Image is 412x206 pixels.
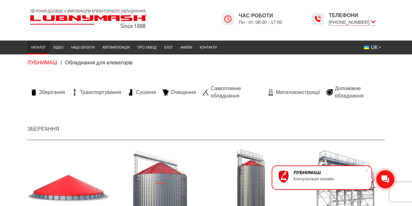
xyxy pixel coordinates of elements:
[80,89,121,96] span: Транспортування
[27,7,150,31] img: Lubnymash
[335,85,381,99] span: Допоміжне обладнання
[199,85,264,99] a: Самоплинне обладнання
[371,44,378,51] span: UK
[360,42,385,53] button: UK
[61,60,62,65] span: /
[224,15,232,23] img: Lubnymash time icon
[329,19,375,26] span: [PHONE_NUMBER]
[39,89,65,96] span: Зберігання
[65,60,132,65] span: Обладнання для елеваторів
[159,89,199,96] a: Очищення
[364,46,369,49] img: Українська
[50,42,67,53] a: Відео
[177,42,196,53] a: Файли
[211,85,261,99] span: Самоплинне обладнання
[323,85,385,99] a: Допоміжне обладнання
[276,89,320,96] span: Металоконструкції
[27,126,59,132] a: Зберігання
[67,42,98,53] a: Наші об’єкти
[171,89,196,96] span: Очищення
[329,12,375,19] span: Телефони
[239,12,282,19] span: Час роботи
[27,42,50,53] a: Каталог
[124,89,159,96] a: Сушіння
[196,42,220,53] a: Контакти
[294,176,365,181] div: Консультація онлайн.
[314,15,322,23] img: Lubnymash time icon
[134,42,160,53] a: Про завод
[239,19,282,25] span: Пн - пт: 08:00 - 17:00
[264,89,323,96] a: Металоконструкції
[27,60,57,65] a: ЛУБНИМАШ
[68,89,125,96] a: Транспортування
[294,170,365,175] div: ЛУБНИМАШ
[27,89,68,96] a: Зберігання
[160,42,177,53] a: Блог
[98,42,134,53] a: Автоматизація
[136,89,156,96] span: Сушіння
